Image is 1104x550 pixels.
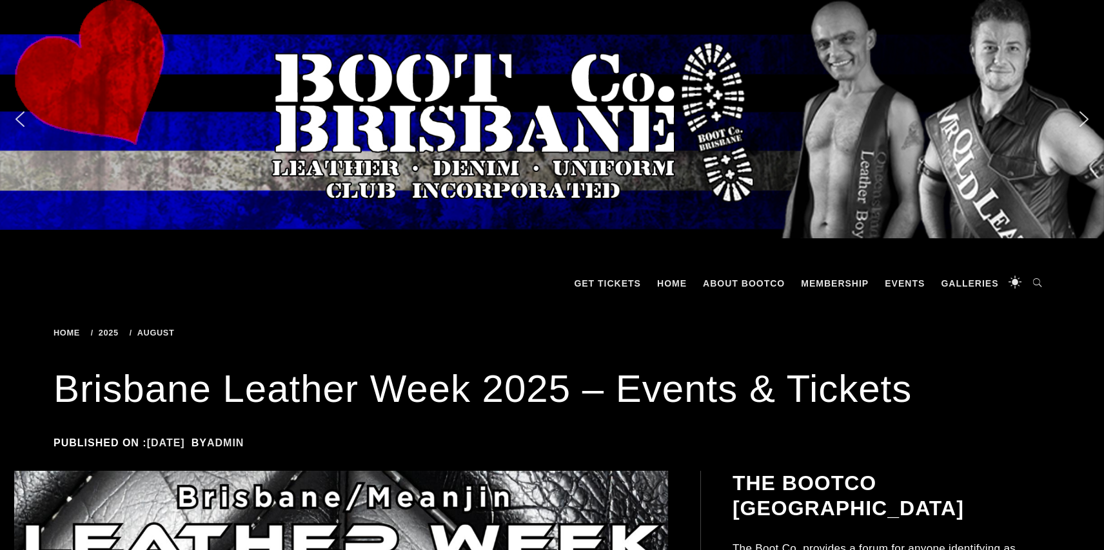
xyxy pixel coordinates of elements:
[934,264,1005,303] a: Galleries
[54,437,192,448] span: Published on :
[696,264,791,303] a: About BootCo
[130,328,179,337] a: August
[651,264,693,303] a: Home
[794,264,875,303] a: Membership
[54,328,84,337] a: Home
[10,109,30,129] img: previous arrow
[54,328,435,337] div: Breadcrumbs
[733,471,1049,520] h2: The BootCo [GEOGRAPHIC_DATA]
[54,363,1050,415] h1: Brisbane Leather Week 2025 – Events & Tickets
[878,264,931,303] a: Events
[1074,109,1094,129] img: next arrow
[192,437,251,448] span: by
[207,437,244,448] a: admin
[91,328,123,337] a: 2025
[567,264,647,303] a: GET TICKETS
[147,437,185,448] a: [DATE]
